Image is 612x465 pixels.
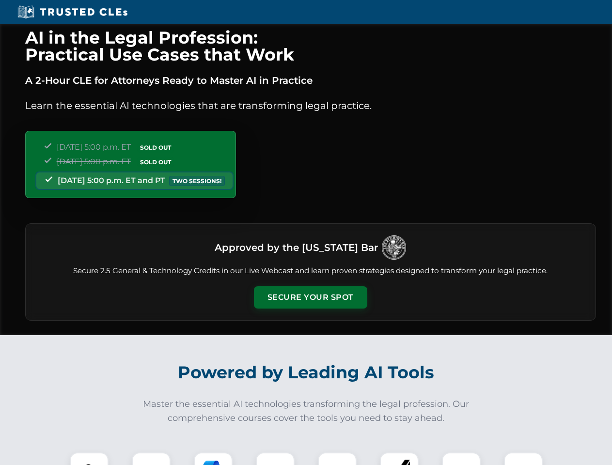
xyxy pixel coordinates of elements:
span: [DATE] 5:00 p.m. ET [57,142,131,152]
p: Learn the essential AI technologies that are transforming legal practice. [25,98,596,113]
span: [DATE] 5:00 p.m. ET [57,157,131,166]
p: Secure 2.5 General & Technology Credits in our Live Webcast and learn proven strategies designed ... [37,265,584,277]
h2: Powered by Leading AI Tools [38,356,575,389]
span: SOLD OUT [137,157,174,167]
button: Secure Your Spot [254,286,367,309]
p: A 2-Hour CLE for Attorneys Ready to Master AI in Practice [25,73,596,88]
span: SOLD OUT [137,142,174,153]
h3: Approved by the [US_STATE] Bar [215,239,378,256]
img: Trusted CLEs [15,5,130,19]
p: Master the essential AI technologies transforming the legal profession. Our comprehensive courses... [137,397,476,425]
h1: AI in the Legal Profession: Practical Use Cases that Work [25,29,596,63]
img: Logo [382,235,406,260]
